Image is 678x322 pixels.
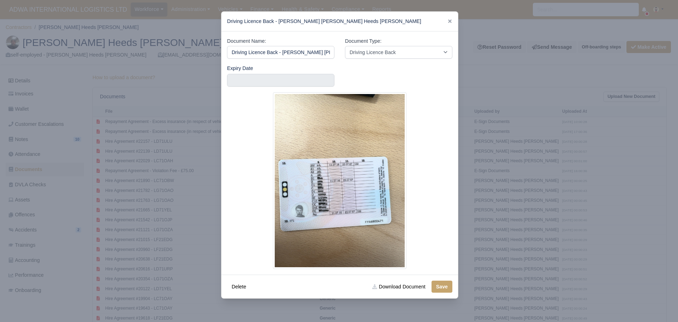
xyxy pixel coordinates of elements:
[227,64,253,72] label: Expiry Date
[368,281,430,293] a: Download Document
[432,281,452,293] button: Save
[227,281,251,293] button: Delete
[221,12,458,31] div: Driving Licence Back - [PERSON_NAME] [PERSON_NAME] Heeds [PERSON_NAME]
[643,288,678,322] iframe: Chat Widget
[227,37,266,45] label: Document Name:
[345,37,381,45] label: Document Type:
